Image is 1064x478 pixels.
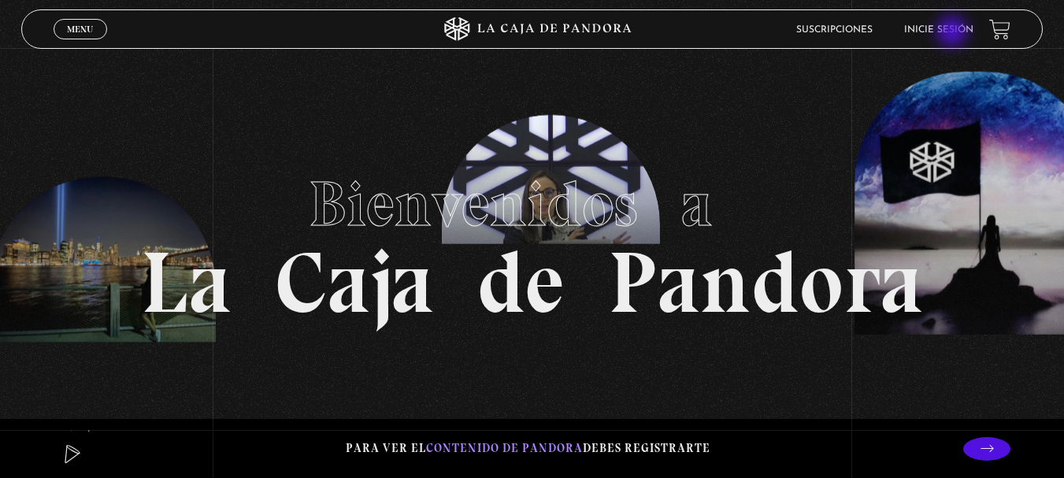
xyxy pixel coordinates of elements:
[309,166,756,242] span: Bienvenidos a
[61,38,98,49] span: Cerrar
[426,441,583,455] span: contenido de Pandora
[67,24,93,34] span: Menu
[141,153,923,326] h1: La Caja de Pandora
[346,438,710,459] p: Para ver el debes registrarte
[989,19,1010,40] a: View your shopping cart
[904,25,973,35] a: Inicie sesión
[796,25,873,35] a: Suscripciones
